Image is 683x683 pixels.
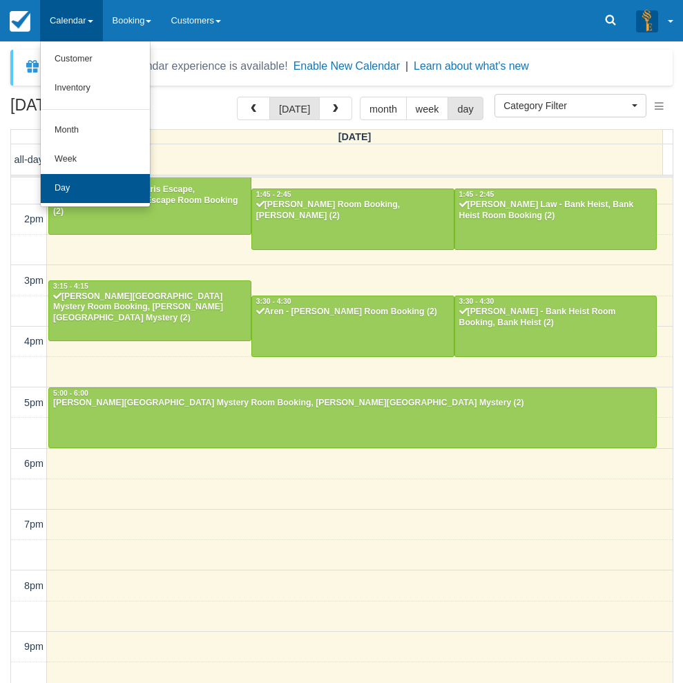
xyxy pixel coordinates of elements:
[256,298,291,305] span: 3:30 - 4:30
[52,291,247,325] div: [PERSON_NAME][GEOGRAPHIC_DATA] Mystery Room Booking, [PERSON_NAME][GEOGRAPHIC_DATA] Mystery (2)
[251,189,454,249] a: 1:45 - 2:45[PERSON_NAME] Room Booking, [PERSON_NAME] (2)
[48,280,251,341] a: 3:15 - 4:15[PERSON_NAME][GEOGRAPHIC_DATA] Mystery Room Booking, [PERSON_NAME][GEOGRAPHIC_DATA] My...
[459,307,653,329] div: [PERSON_NAME] - Bank Heist Room Booking, Bank Heist (2)
[53,282,88,290] span: 3:15 - 4:15
[24,213,44,224] span: 2pm
[636,10,658,32] img: A3
[256,200,450,222] div: [PERSON_NAME] Room Booking, [PERSON_NAME] (2)
[10,97,185,122] h2: [DATE]
[494,94,646,117] button: Category Filter
[405,60,408,72] span: |
[41,145,150,174] a: Week
[459,200,653,222] div: [PERSON_NAME] Law - Bank Heist, Bank Heist Room Booking (2)
[406,97,449,120] button: week
[15,154,44,165] span: all-day
[48,387,657,448] a: 5:00 - 6:00[PERSON_NAME][GEOGRAPHIC_DATA] Mystery Room Booking, [PERSON_NAME][GEOGRAPHIC_DATA] My...
[256,191,291,198] span: 1:45 - 2:45
[24,336,44,347] span: 4pm
[24,580,44,591] span: 8pm
[40,41,151,207] ul: Calendar
[24,641,44,652] span: 9pm
[52,398,653,409] div: [PERSON_NAME][GEOGRAPHIC_DATA] Mystery Room Booking, [PERSON_NAME][GEOGRAPHIC_DATA] Mystery (2)
[46,58,288,75] div: A new Booking Calendar experience is available!
[53,389,88,397] span: 5:00 - 6:00
[24,519,44,530] span: 7pm
[294,59,400,73] button: Enable New Calendar
[459,191,494,198] span: 1:45 - 2:45
[10,11,30,32] img: checkfront-main-nav-mini-logo.png
[24,275,44,286] span: 3pm
[448,97,483,120] button: day
[251,296,454,356] a: 3:30 - 4:30Aren - [PERSON_NAME] Room Booking (2)
[41,74,150,103] a: Inventory
[459,298,494,305] span: 3:30 - 4:30
[454,189,657,249] a: 1:45 - 2:45[PERSON_NAME] Law - Bank Heist, Bank Heist Room Booking (2)
[41,116,150,145] a: Month
[338,131,372,142] span: [DATE]
[24,397,44,408] span: 5pm
[269,97,320,120] button: [DATE]
[454,296,657,356] a: 3:30 - 4:30[PERSON_NAME] - Bank Heist Room Booking, Bank Heist (2)
[360,97,407,120] button: month
[256,307,450,318] div: Aren - [PERSON_NAME] Room Booking (2)
[503,99,628,113] span: Category Filter
[41,45,150,74] a: Customer
[41,174,150,203] a: Day
[414,60,529,72] a: Learn about what's new
[24,458,44,469] span: 6pm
